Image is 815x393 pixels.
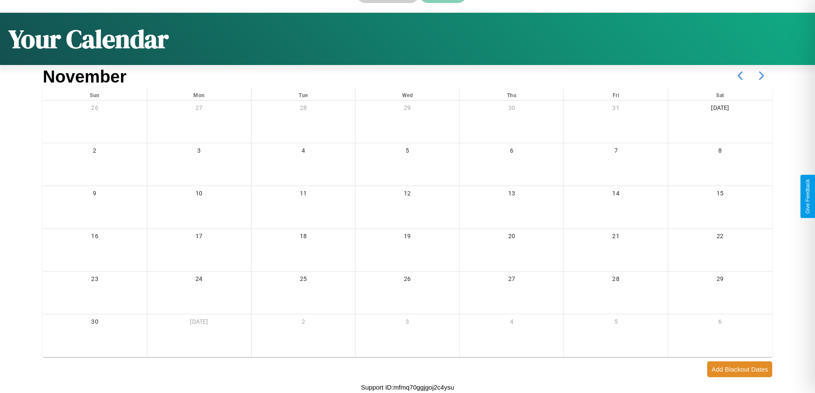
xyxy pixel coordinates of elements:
div: 30 [460,100,564,118]
div: 10 [147,186,251,204]
div: 3 [356,314,459,332]
div: 7 [564,143,668,161]
div: 28 [252,100,356,118]
div: 30 [43,314,147,332]
div: 23 [43,272,147,289]
div: 27 [460,272,564,289]
h1: Your Calendar [9,21,169,56]
div: 31 [564,100,668,118]
div: 2 [252,314,356,332]
div: [DATE] [668,100,772,118]
div: 21 [564,229,668,246]
div: 28 [564,272,668,289]
div: 3 [147,143,251,161]
p: Support ID: mfmq70ggjgoj2c4ysu [361,381,454,393]
div: 24 [147,272,251,289]
div: 13 [460,186,564,204]
div: 12 [356,186,459,204]
div: 26 [43,100,147,118]
div: 25 [252,272,356,289]
div: 4 [252,143,356,161]
button: Add Blackout Dates [707,361,772,377]
div: 15 [668,186,772,204]
div: Sun [43,88,147,100]
div: 20 [460,229,564,246]
div: Give Feedback [805,179,811,214]
div: [DATE] [147,314,251,332]
div: 14 [564,186,668,204]
div: 5 [356,143,459,161]
div: Tue [252,88,356,100]
div: 17 [147,229,251,246]
div: Mon [147,88,251,100]
div: Sat [668,88,772,100]
div: 4 [460,314,564,332]
div: 27 [147,100,251,118]
h2: November [43,67,127,86]
div: 26 [356,272,459,289]
div: 11 [252,186,356,204]
div: 29 [668,272,772,289]
div: 6 [460,143,564,161]
div: 16 [43,229,147,246]
div: 8 [668,143,772,161]
div: Fri [564,88,668,100]
div: Wed [356,88,459,100]
div: 29 [356,100,459,118]
div: 9 [43,186,147,204]
div: Thu [460,88,564,100]
div: 2 [43,143,147,161]
div: 5 [564,314,668,332]
div: 22 [668,229,772,246]
div: 19 [356,229,459,246]
div: 18 [252,229,356,246]
div: 6 [668,314,772,332]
